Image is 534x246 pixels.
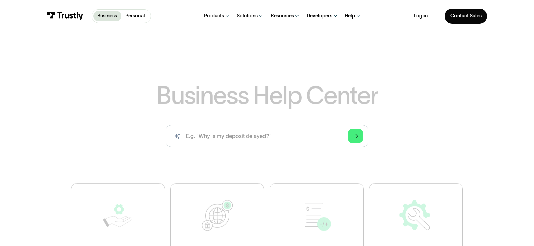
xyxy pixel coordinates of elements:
div: Contact Sales [450,13,482,19]
h1: Business Help Center [156,83,378,108]
a: Contact Sales [445,9,487,24]
div: Resources [271,13,294,19]
a: Personal [121,11,149,21]
input: search [166,125,369,147]
a: Log in [414,13,428,19]
p: Business [97,12,117,20]
div: Help [345,13,355,19]
p: Personal [125,12,145,20]
form: Search [166,125,369,147]
div: Solutions [237,13,258,19]
a: Business [93,11,121,21]
div: Products [204,13,224,19]
div: Developers [307,13,332,19]
img: Trustly Logo [47,12,83,20]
